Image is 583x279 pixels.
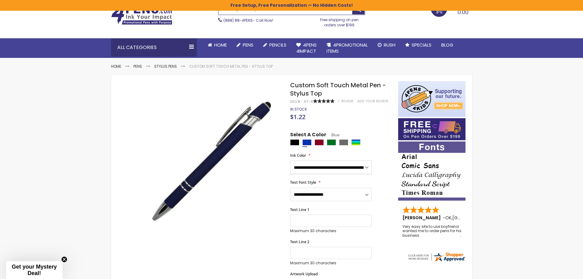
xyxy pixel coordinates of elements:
[61,256,67,262] button: Close teaser
[142,90,282,230] img: regal_rubber_blue_n_3_1_2.jpg
[133,64,142,69] a: Pens
[443,215,497,221] span: - ,
[402,224,462,238] div: Very easy site to use boyfriend wanted me to order pens for his business
[407,251,466,262] img: 4pens.com widget logo
[458,8,469,16] span: 0.00
[290,81,386,98] span: Custom Soft Touch Metal Pen - Stylus Top
[326,132,339,138] span: Blue
[441,42,453,48] span: Blog
[232,38,258,52] a: Pens
[223,18,253,23] a: (888) 88-4PENS
[12,264,57,276] span: Get your Mystery Deal!
[398,81,465,117] img: 4pens 4 kids
[258,38,291,52] a: Pencils
[341,99,353,104] span: Review
[452,215,497,221] span: [GEOGRAPHIC_DATA]
[111,64,121,69] a: Home
[290,271,318,277] span: Artwork Upload
[290,107,307,112] span: In stock
[189,64,273,69] li: Custom Soft Touch Metal Pen - Stylus Top
[398,141,465,201] img: font-personalization-examples
[315,139,324,145] div: Burgundy
[338,99,339,104] span: 1
[357,99,388,104] a: Add Your Review
[290,107,307,112] div: Availability
[111,38,197,57] div: All Categories
[290,228,372,233] p: Maximum 30 characters
[6,261,62,279] div: Get your Mystery Deal!Close teaser
[402,215,443,221] span: [PERSON_NAME]
[339,139,348,145] div: Grey
[223,18,273,23] span: - Call Now!
[290,153,306,158] span: Ink Color
[290,207,309,212] span: Text Line 1
[412,42,432,48] span: Specials
[290,113,305,121] span: $1.22
[243,42,253,48] span: Pens
[400,38,436,52] a: Specials
[290,180,316,185] span: Text Font Style
[384,42,395,48] span: Rush
[290,139,299,145] div: Black
[111,5,172,25] img: 4Pens Custom Pens and Promotional Products
[314,15,365,27] div: Free shipping on pen orders over $199
[436,38,458,52] a: Blog
[398,118,465,140] img: Free shipping on orders over $199
[290,99,301,104] strong: SKU
[373,38,400,52] a: Rush
[313,99,334,103] div: 100%
[302,139,312,145] div: Blue
[327,42,368,54] span: 4PROMOTIONAL ITEMS
[290,131,326,140] span: Select A Color
[322,38,373,58] a: 4PROMOTIONALITEMS
[154,64,177,69] a: Stylus Pens
[290,239,309,244] span: Text Line 2
[214,42,227,48] span: Home
[296,42,317,54] span: 4Pens 4impact
[445,215,451,221] span: OK
[351,139,361,145] div: Assorted
[291,38,322,58] a: 4Pens4impact
[338,99,354,104] a: 1 Review
[269,42,286,48] span: Pencils
[290,261,372,266] p: Maximum 30 characters
[304,99,313,104] div: NT-8
[407,258,466,264] a: 4pens.com certificate URL
[203,38,232,52] a: Home
[327,139,336,145] div: Green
